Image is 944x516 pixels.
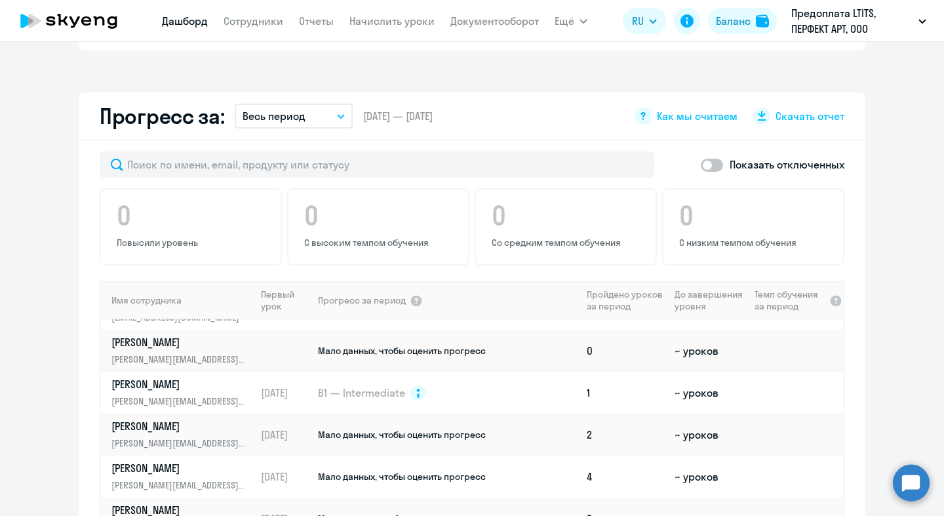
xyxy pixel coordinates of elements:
[318,294,406,306] span: Прогресс за период
[669,281,749,319] th: До завершения уровня
[235,104,353,129] button: Весь период
[450,14,539,28] a: Документооборот
[318,429,486,441] span: Мало данных, чтобы оценить прогресс
[111,478,246,492] p: [PERSON_NAME][EMAIL_ADDRESS][DOMAIN_NAME]
[111,394,246,408] p: [PERSON_NAME][EMAIL_ADDRESS][DOMAIN_NAME]
[111,436,246,450] p: [PERSON_NAME][EMAIL_ADDRESS][DOMAIN_NAME]
[256,281,317,319] th: Первый урок
[555,13,574,29] span: Ещё
[318,345,486,357] span: Мало данных, чтобы оценить прогресс
[111,335,255,367] a: [PERSON_NAME][PERSON_NAME][EMAIL_ADDRESS][DOMAIN_NAME]
[100,151,654,178] input: Поиск по имени, email, продукту или статусу
[111,352,246,367] p: [PERSON_NAME][EMAIL_ADDRESS][DOMAIN_NAME]
[708,8,777,34] button: Балансbalance
[111,461,255,492] a: [PERSON_NAME][PERSON_NAME][EMAIL_ADDRESS][DOMAIN_NAME]
[669,372,749,414] td: ~ уроков
[669,330,749,372] td: ~ уроков
[623,8,666,34] button: RU
[555,8,587,34] button: Ещё
[243,108,305,124] p: Весь период
[581,372,669,414] td: 1
[581,456,669,498] td: 4
[224,14,283,28] a: Сотрудники
[256,372,317,414] td: [DATE]
[318,386,405,400] span: B1 — Intermediate
[111,419,246,433] p: [PERSON_NAME]
[581,281,669,319] th: Пройдено уроков за период
[669,456,749,498] td: ~ уроков
[581,330,669,372] td: 0
[162,14,208,28] a: Дашборд
[318,471,486,483] span: Мало данных, чтобы оценить прогресс
[256,456,317,498] td: [DATE]
[101,281,256,319] th: Имя сотрудника
[100,103,224,129] h2: Прогресс за:
[363,109,433,123] span: [DATE] — [DATE]
[791,5,913,37] p: Предоплата LTITS, ПЕРФЕКТ АРТ, ООО
[657,109,737,123] span: Как мы считаем
[256,414,317,456] td: [DATE]
[111,377,246,391] p: [PERSON_NAME]
[730,157,844,172] p: Показать отключенных
[776,109,844,123] span: Скачать отчет
[669,414,749,456] td: ~ уроков
[755,288,825,312] span: Темп обучения за период
[785,5,933,37] button: Предоплата LTITS, ПЕРФЕКТ АРТ, ООО
[111,335,246,349] p: [PERSON_NAME]
[632,13,644,29] span: RU
[349,14,435,28] a: Начислить уроки
[299,14,334,28] a: Отчеты
[111,419,255,450] a: [PERSON_NAME][PERSON_NAME][EMAIL_ADDRESS][DOMAIN_NAME]
[111,461,246,475] p: [PERSON_NAME]
[111,377,255,408] a: [PERSON_NAME][PERSON_NAME][EMAIL_ADDRESS][DOMAIN_NAME]
[716,13,751,29] div: Баланс
[581,414,669,456] td: 2
[756,14,769,28] img: balance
